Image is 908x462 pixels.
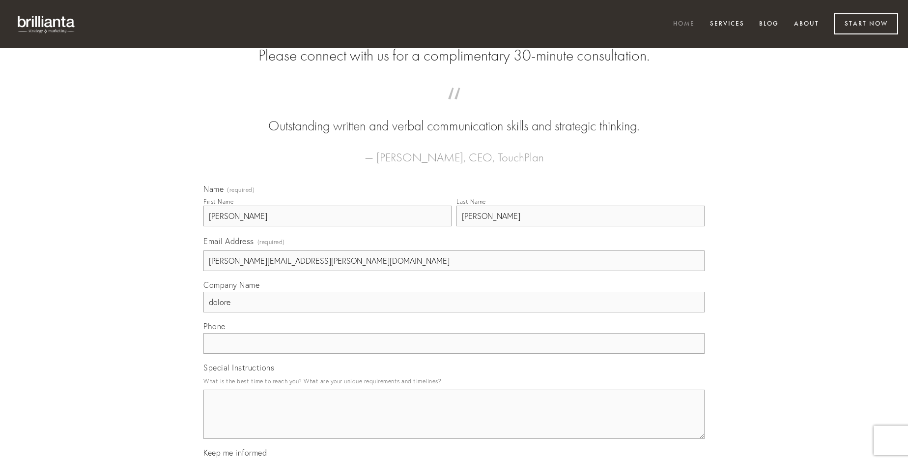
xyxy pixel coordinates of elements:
[227,187,255,193] span: (required)
[203,236,254,246] span: Email Address
[704,16,751,32] a: Services
[834,13,898,34] a: Start Now
[203,321,226,331] span: Phone
[667,16,701,32] a: Home
[203,448,267,458] span: Keep me informed
[788,16,825,32] a: About
[219,97,689,136] blockquote: Outstanding written and verbal communication skills and strategic thinking.
[203,184,224,194] span: Name
[203,198,233,205] div: First Name
[219,136,689,167] figcaption: — [PERSON_NAME], CEO, TouchPlan
[203,363,274,372] span: Special Instructions
[257,235,285,248] span: (required)
[456,198,486,205] div: Last Name
[203,374,705,388] p: What is the best time to reach you? What are your unique requirements and timelines?
[203,46,705,65] h2: Please connect with us for a complimentary 30-minute consultation.
[203,280,259,290] span: Company Name
[10,10,84,38] img: brillianta - research, strategy, marketing
[219,97,689,117] span: “
[753,16,785,32] a: Blog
